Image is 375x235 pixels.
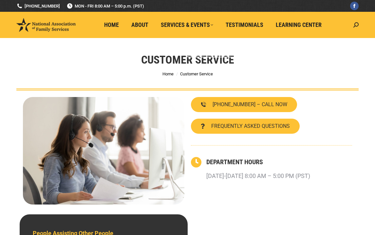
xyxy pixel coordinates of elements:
span: MON - FRI 8:00 AM – 5:00 p.m. (PST) [66,3,144,9]
span: Testimonials [226,21,263,29]
img: Contact National Association of Family Services [23,97,184,205]
a: Testimonials [221,19,268,31]
a: About [127,19,153,31]
a: DEPARTMENT HOURS [206,158,263,166]
a: Facebook page opens in new window [350,2,359,10]
span: [PHONE_NUMBER] – CALL NOW [213,102,287,107]
span: Services & Events [161,21,213,29]
span: Customer Service [180,71,213,76]
span: About [131,21,148,29]
span: Learning Center [276,21,322,29]
a: [PHONE_NUMBER] [16,3,60,9]
a: FREQUENTLY ASKED QUESTIONS [191,119,300,134]
a: Learning Center [271,19,326,31]
p: [DATE]-[DATE] 8:00 AM – 5:00 PM (PST) [206,170,310,182]
a: Home [162,71,174,76]
img: National Association of Family Services [16,18,76,32]
span: FREQUENTLY ASKED QUESTIONS [211,124,290,129]
span: Customer Service [188,48,237,55]
a: Home [100,19,123,31]
a: [PHONE_NUMBER] – CALL NOW [191,97,297,112]
span: Home [104,21,119,29]
h1: Customer Service [141,52,234,67]
a: Customer Service [183,45,242,57]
